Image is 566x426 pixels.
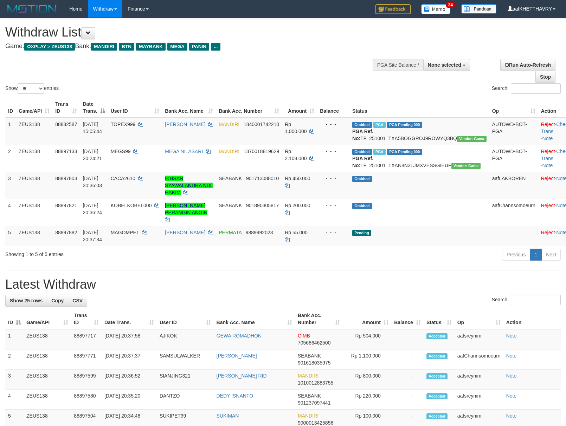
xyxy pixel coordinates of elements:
[387,122,422,128] span: PGA Pending
[102,349,157,369] td: [DATE] 20:37:37
[83,203,102,215] span: [DATE] 20:36:24
[47,295,68,307] a: Copy
[511,83,561,94] input: Search:
[71,389,102,409] td: 88897580
[102,389,157,409] td: [DATE] 20:35:20
[51,298,64,303] span: Copy
[16,118,52,145] td: ZEUS138
[24,389,71,409] td: ZEUS138
[157,329,214,349] td: AJIKOK
[72,298,83,303] span: CSV
[285,230,308,235] span: Rp 55.000
[352,203,372,209] span: Grabbed
[541,203,555,208] a: Reject
[55,230,77,235] span: 88897882
[83,149,102,161] span: [DATE] 20:24:21
[352,129,373,141] b: PGA Ref. No:
[217,333,262,339] a: GEWA ROMADHON
[320,148,347,155] div: - - -
[451,163,481,169] span: Vendor URL: https://trx31.1velocity.biz
[298,393,321,399] span: SEABANK
[343,309,391,329] th: Amount: activate to sort column ascending
[5,349,24,369] td: 2
[352,176,372,182] span: Grabbed
[343,349,391,369] td: Rp 1,100,000
[108,98,162,118] th: User ID: activate to sort column ascending
[246,230,273,235] span: Copy 9889992023 to clipboard
[55,122,77,127] span: 88882587
[285,149,307,161] span: Rp 2.108.000
[530,249,542,261] a: 1
[71,349,102,369] td: 88897771
[295,309,343,329] th: Bank Acc. Number: activate to sort column ascending
[317,98,349,118] th: Balance
[542,136,553,141] a: Note
[298,380,333,386] span: Copy 1010012883755 to clipboard
[502,249,530,261] a: Previous
[246,176,279,181] span: Copy 901713088010 to clipboard
[298,400,330,406] span: Copy 901237097441 to clipboard
[165,203,207,215] a: [PERSON_NAME] PERANGIN ANGIN
[5,389,24,409] td: 4
[165,176,213,195] a: IKHSAN SYAWALANDRA NUL HAKIM
[16,226,52,246] td: ZEUS138
[298,360,330,366] span: Copy 901618035975 to clipboard
[285,176,310,181] span: Rp 450.000
[343,329,391,349] td: Rp 504,000
[83,122,102,134] span: [DATE] 15:05:44
[16,145,52,172] td: ZEUS138
[246,203,279,208] span: Copy 901890305817 to clipboard
[455,329,503,349] td: aafsreynim
[211,43,220,51] span: ...
[541,122,555,127] a: Reject
[162,98,216,118] th: Bank Acc. Name: activate to sort column ascending
[489,172,538,199] td: aafLAKBOREN
[349,118,489,145] td: TF_251001_TXA5BOGGROJ9ROWYQ3BQ
[52,98,80,118] th: Trans ID: activate to sort column ascending
[455,349,503,369] td: aafChannsomoeurn
[298,413,319,419] span: MANDIRI
[426,353,448,359] span: Accepted
[165,122,205,127] a: [PERSON_NAME]
[391,389,424,409] td: -
[5,309,24,329] th: ID: activate to sort column descending
[111,203,152,208] span: KOBELKOBEL000
[428,62,461,68] span: None selected
[320,121,347,128] div: - - -
[80,98,108,118] th: Date Trans.: activate to sort column descending
[10,298,43,303] span: Show 25 rows
[541,249,561,261] a: Next
[5,329,24,349] td: 1
[541,176,555,181] a: Reject
[217,373,267,379] a: [PERSON_NAME] RID
[5,248,231,258] div: Showing 1 to 5 of 5 entries
[83,176,102,188] span: [DATE] 20:36:03
[446,2,455,8] span: 34
[343,369,391,389] td: Rp 800,000
[387,149,422,155] span: PGA Pending
[426,333,448,339] span: Accepted
[352,149,372,155] span: Grabbed
[349,145,489,172] td: TF_251001_TXAN8N3LJMXVESSGIEUF
[71,309,102,329] th: Trans ID: activate to sort column ascending
[455,369,503,389] td: aafsreynim
[375,4,411,14] img: Feedback.jpg
[506,393,517,399] a: Note
[217,413,239,419] a: SUKIMAN
[189,43,209,51] span: PANIN
[298,420,333,426] span: Copy 9000013425856 to clipboard
[5,172,16,199] td: 3
[541,149,555,154] a: Reject
[343,389,391,409] td: Rp 220,000
[541,230,555,235] a: Reject
[352,156,373,168] b: PGA Ref. No:
[24,43,75,51] span: OXPLAY > ZEUS138
[5,4,59,14] img: MOTION_logo.png
[352,230,371,236] span: Pending
[244,149,279,154] span: Copy 1370018819629 to clipboard
[506,333,517,339] a: Note
[352,122,372,128] span: Grabbed
[24,309,71,329] th: Game/API: activate to sort column ascending
[24,349,71,369] td: ZEUS138
[5,145,16,172] td: 2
